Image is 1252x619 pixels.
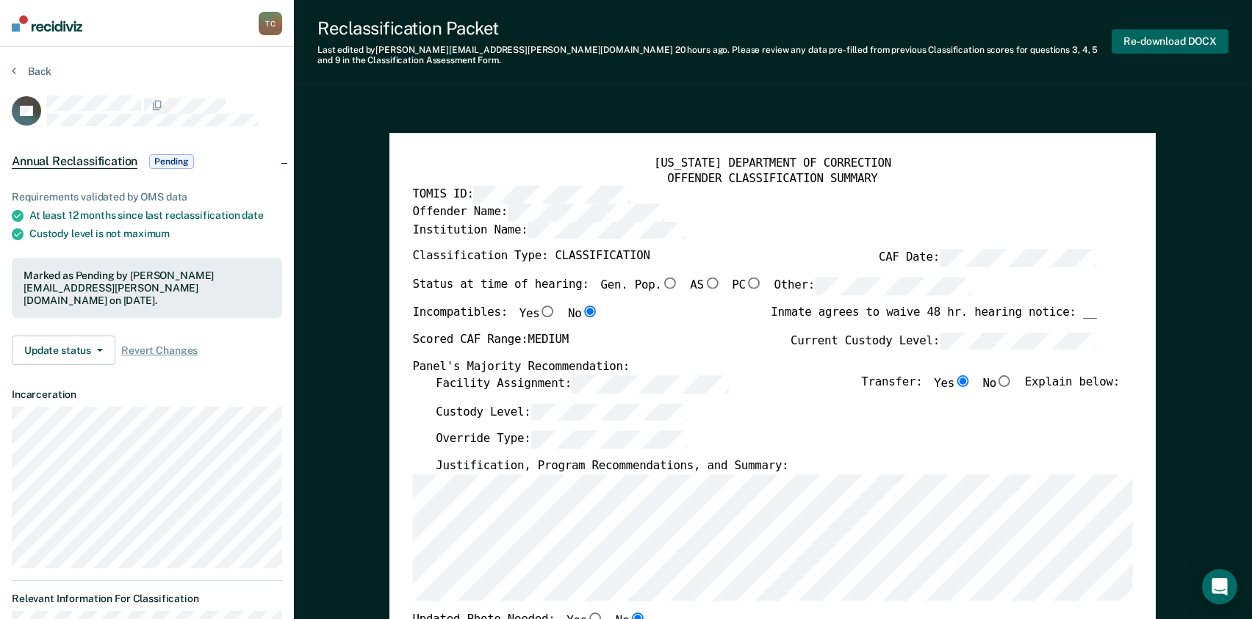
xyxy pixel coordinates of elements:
div: Inmate agrees to waive 48 hr. hearing notice: __ [771,305,1097,332]
input: Offender Name: [508,203,664,221]
input: Institution Name: [528,221,685,239]
label: CAF Date: [879,249,1096,267]
input: AS [704,277,721,289]
label: Classification Type: CLASSIFICATION [413,249,650,267]
div: Custody level is not [29,228,282,240]
label: TOMIS ID: [413,186,630,203]
label: Custody Level: [436,403,688,421]
div: At least 12 months since last reclassification [29,209,282,222]
button: Back [12,65,51,78]
button: Update status [12,336,115,365]
input: Facility Assignment: [572,374,728,392]
div: T C [259,12,282,35]
input: Custody Level: [531,403,688,421]
label: Gen. Pop. [601,277,679,294]
input: Yes [954,374,971,386]
label: PC [733,277,763,294]
input: TOMIS ID: [474,186,630,203]
label: Yes [519,305,557,322]
label: Facility Assignment: [436,374,729,392]
input: Current Custody Level: [940,332,1096,350]
span: maximum [123,228,170,239]
label: Justification, Program Recommendations, and Summary: [436,459,789,474]
span: Annual Reclassification [12,154,137,169]
div: Requirements validated by OMS data [12,191,282,203]
label: Institution Name: [413,221,685,239]
input: Override Type: [531,431,688,449]
dt: Relevant Information For Classification [12,593,282,605]
div: Reclassification Packet [317,18,1112,39]
span: Pending [149,154,193,169]
label: Override Type: [436,431,688,449]
input: CAF Date: [940,249,1096,267]
label: Yes [935,374,972,392]
div: Incompatibles: [413,305,599,332]
div: OFFENDER CLASSIFICATION SUMMARY [413,171,1133,187]
label: Current Custody Level: [791,332,1096,350]
input: Yes [540,305,557,317]
button: TC [259,12,282,35]
div: Open Intercom Messenger [1202,569,1237,604]
label: No [568,305,598,322]
label: No [983,374,1013,392]
span: date [242,209,263,221]
div: Last edited by [PERSON_NAME][EMAIL_ADDRESS][PERSON_NAME][DOMAIN_NAME] . Please review any data pr... [317,45,1112,66]
input: PC [746,277,763,289]
div: Transfer: Explain below: [862,374,1120,402]
label: Offender Name: [413,203,665,221]
dt: Incarceration [12,388,282,401]
span: 20 hours ago [675,45,728,55]
div: Status at time of hearing: [413,277,972,305]
div: Marked as Pending by [PERSON_NAME][EMAIL_ADDRESS][PERSON_NAME][DOMAIN_NAME] on [DATE]. [24,269,270,306]
input: No [996,374,1013,386]
input: No [582,305,599,317]
label: Scored CAF Range: MEDIUM [413,332,569,350]
input: Other: [815,277,971,294]
button: Re-download DOCX [1112,29,1228,54]
img: Recidiviz [12,15,82,32]
div: Panel's Majority Recommendation: [413,360,1097,375]
div: [US_STATE] DEPARTMENT OF CORRECTION [413,156,1133,171]
label: AS [691,277,721,294]
input: Gen. Pop. [662,277,679,289]
label: Other: [774,277,972,294]
span: Revert Changes [121,344,198,357]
